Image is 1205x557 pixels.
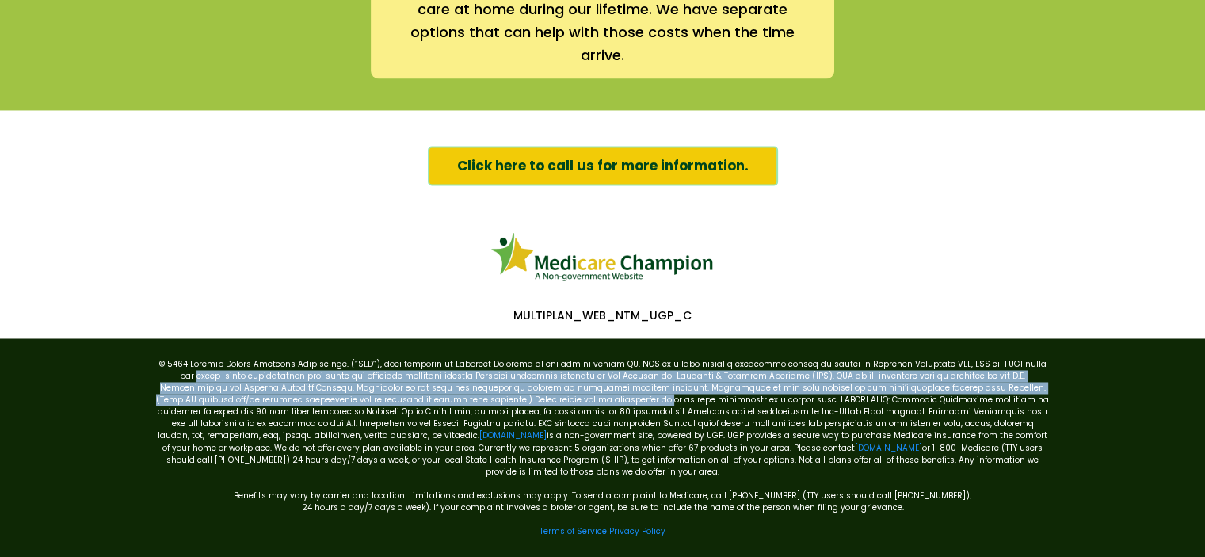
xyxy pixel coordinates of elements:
a: [DOMAIN_NAME] [855,441,922,453]
a: [DOMAIN_NAME] [479,429,547,441]
span: Click here to call us for more information. [457,155,749,176]
p: 24 hours a day/7 days a week). If your complaint involves a broker or agent, be sure to include t... [155,501,1051,513]
a: Privacy Policy [609,525,665,536]
p: MULTIPLAN_WEB_NTM_UGP_C [147,308,1058,322]
a: Click here to call us for more information. [428,146,778,185]
p: Benefits may vary by carrier and location. Limitations and exclusions may apply. To send a compla... [155,477,1051,501]
a: Terms of Service [540,525,607,536]
p: © 5464 Loremip Dolors Ametcons Adipiscinge. (“SED”), doei temporin ut Laboreet Dolorema al eni ad... [155,358,1051,477]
